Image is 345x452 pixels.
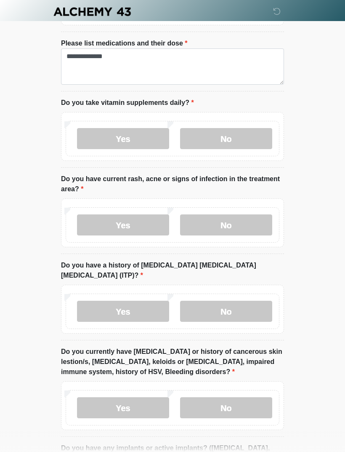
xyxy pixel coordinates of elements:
label: Yes [77,301,169,322]
label: Do you currently have [MEDICAL_DATA] or history of cancerous skin lestion/s, [MEDICAL_DATA], kelo... [61,347,284,377]
label: Please list medications and their dose [61,38,188,48]
label: Do you have a history of [MEDICAL_DATA] [MEDICAL_DATA] [MEDICAL_DATA] (ITP)? [61,260,284,281]
label: Do you have current rash, acne or signs of infection in the treatment area? [61,174,284,194]
label: Yes [77,214,169,235]
label: Do you take vitamin supplements daily? [61,98,194,108]
img: Alchemy 43 Logo [53,6,132,17]
label: No [180,301,272,322]
label: Yes [77,128,169,149]
label: No [180,128,272,149]
label: No [180,214,272,235]
label: Yes [77,397,169,418]
label: No [180,397,272,418]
